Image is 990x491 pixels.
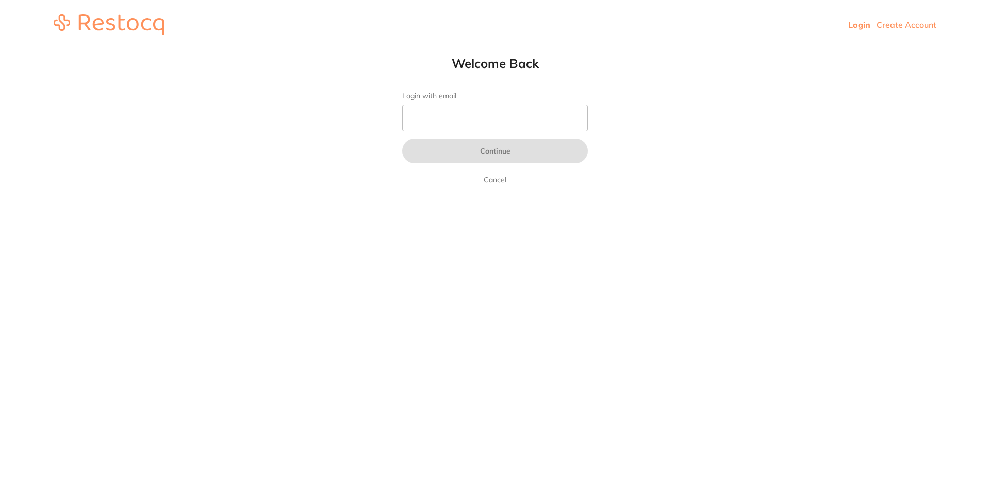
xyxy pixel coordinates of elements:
[402,139,588,163] button: Continue
[382,56,608,71] h1: Welcome Back
[54,14,164,35] img: restocq_logo.svg
[848,20,870,30] a: Login
[877,20,936,30] a: Create Account
[482,174,508,186] a: Cancel
[402,92,588,100] label: Login with email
